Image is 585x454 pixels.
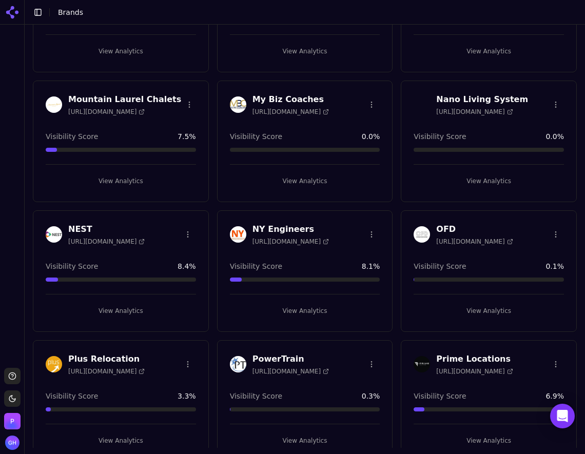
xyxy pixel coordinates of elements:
span: 0.0 % [362,131,380,142]
button: View Analytics [46,432,196,449]
span: [URL][DOMAIN_NAME] [252,108,329,116]
button: Open user button [5,436,19,450]
span: [URL][DOMAIN_NAME] [252,238,329,246]
img: Grace Hallen [5,436,19,450]
span: Visibility Score [46,131,98,142]
button: View Analytics [46,303,196,319]
h3: Mountain Laurel Chalets [68,93,181,106]
span: 7.5 % [178,131,196,142]
h3: Plus Relocation [68,353,145,365]
img: Mountain Laurel Chalets [46,96,62,113]
button: View Analytics [414,173,564,189]
span: Visibility Score [414,131,466,142]
img: NEST [46,226,62,243]
h3: Nano Living System [436,93,528,106]
button: View Analytics [230,432,380,449]
span: Brands [58,8,83,16]
span: 3.3 % [178,391,196,401]
span: [URL][DOMAIN_NAME] [436,108,513,116]
img: Plus Relocation [46,356,62,372]
img: PowerTrain [230,356,246,372]
h3: NEST [68,223,145,235]
span: 8.1 % [362,261,380,271]
h3: My Biz Coaches [252,93,329,106]
span: Visibility Score [230,391,282,401]
span: Visibility Score [414,391,466,401]
img: Nano Living System [414,96,430,113]
span: [URL][DOMAIN_NAME] [436,238,513,246]
h3: PowerTrain [252,353,329,365]
span: 6.9 % [545,391,564,401]
button: View Analytics [414,43,564,60]
h3: NY Engineers [252,223,329,235]
h3: OFD [436,223,513,235]
span: 0.1 % [545,261,564,271]
span: Visibility Score [230,131,282,142]
span: [URL][DOMAIN_NAME] [68,108,145,116]
img: My Biz Coaches [230,96,246,113]
span: Visibility Score [414,261,466,271]
div: Open Intercom Messenger [550,404,575,428]
h3: Prime Locations [436,353,513,365]
img: OFD [414,226,430,243]
button: View Analytics [230,173,380,189]
button: View Analytics [46,173,196,189]
span: Visibility Score [46,261,98,271]
img: Prime Locations [414,356,430,372]
button: View Analytics [414,432,564,449]
button: View Analytics [230,303,380,319]
span: Visibility Score [46,391,98,401]
span: [URL][DOMAIN_NAME] [68,367,145,376]
button: View Analytics [414,303,564,319]
button: View Analytics [46,43,196,60]
span: 8.4 % [178,261,196,271]
img: Perrill [4,413,21,429]
nav: breadcrumb [58,7,83,17]
span: [URL][DOMAIN_NAME] [68,238,145,246]
span: Visibility Score [230,261,282,271]
span: 0.3 % [362,391,380,401]
span: [URL][DOMAIN_NAME] [436,367,513,376]
span: 0.0 % [545,131,564,142]
button: Open organization switcher [4,413,21,429]
button: View Analytics [230,43,380,60]
img: NY Engineers [230,226,246,243]
span: [URL][DOMAIN_NAME] [252,367,329,376]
